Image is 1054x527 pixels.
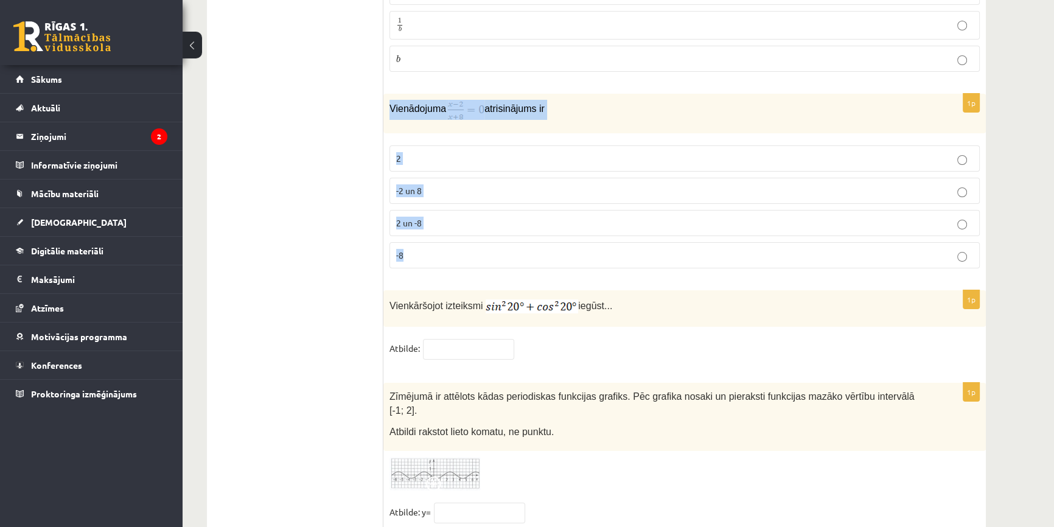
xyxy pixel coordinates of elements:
[31,151,167,179] legend: Informatīvie ziņojumi
[16,294,167,322] a: Atzīmes
[578,301,612,311] span: iegūst...
[396,250,403,260] span: -8
[16,323,167,351] a: Motivācijas programma
[16,94,167,122] a: Aktuāli
[16,380,167,408] a: Proktoringa izmēģinājums
[396,153,401,164] span: 2
[389,339,420,357] p: Atbilde:
[399,27,402,32] span: b
[31,188,99,199] span: Mācību materiāli
[16,180,167,208] a: Mācību materiāli
[16,65,167,93] a: Sākums
[31,302,64,313] span: Atzīmes
[389,391,915,416] span: Zīmējumā ir attēlots kādas periodiskas funkcijas grafiks. Pēc grafika nosaki un pieraksti funkcij...
[957,220,967,229] input: 2 un -8
[963,290,980,309] p: 1p
[389,103,446,114] span: Vienādojuma
[31,245,103,256] span: Digitālie materiāli
[31,265,167,293] legend: Maksājumi
[16,151,167,179] a: Informatīvie ziņojumi
[16,237,167,265] a: Digitālie materiāli
[389,503,431,521] p: Atbilde: y=
[396,55,400,63] span: b
[31,388,137,399] span: Proktoringa izmēģinājums
[16,208,167,236] a: [DEMOGRAPHIC_DATA]
[963,93,980,113] p: 1p
[963,382,980,402] p: 1p
[389,427,554,437] span: Atbildi rakstot lieto komatu, ne punktu.
[389,457,481,490] img: 1.png
[448,100,484,120] img: APldUK0uw5vBAAAAAElFTkSuQmCC
[957,155,967,165] input: 2
[486,299,578,313] img: GaZszqxwjqQAAAABJRU5ErkJggg==
[389,301,483,311] span: Vienkāršojot izteiksmi
[957,187,967,197] input: -2 un 8
[398,18,402,24] span: 1
[31,122,167,150] legend: Ziņojumi
[16,122,167,150] a: Ziņojumi2
[31,360,82,371] span: Konferences
[13,21,111,52] a: Rīgas 1. Tālmācības vidusskola
[16,265,167,293] a: Maksājumi
[31,217,127,228] span: [DEMOGRAPHIC_DATA]
[151,128,167,145] i: 2
[484,103,545,114] span: atrisinājums ir
[396,185,422,196] span: -2 un 8
[31,331,127,342] span: Motivācijas programma
[16,351,167,379] a: Konferences
[31,102,60,113] span: Aktuāli
[957,252,967,262] input: -8
[396,217,422,228] span: 2 un -8
[31,74,62,85] span: Sākums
